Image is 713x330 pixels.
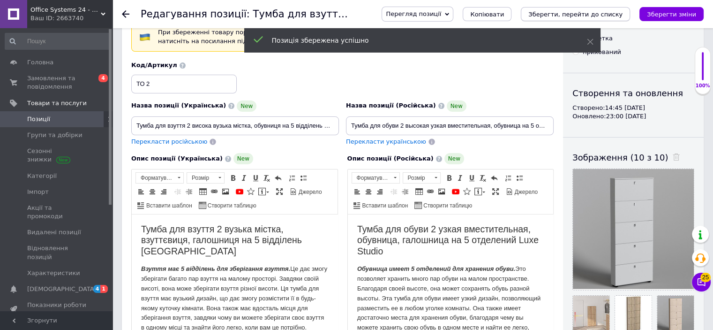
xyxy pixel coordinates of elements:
a: По центру [363,186,374,197]
a: Вставити/видалити маркований список [298,173,308,183]
a: Створити таблицю [197,200,258,210]
span: Office Systems 24 - меблі для всіх! Україна! Підбираємо з любов'ю! [30,6,101,14]
a: Вставити/видалити нумерований список [287,173,297,183]
a: Повернути (Ctrl+Z) [273,173,283,183]
a: Збільшити відступ [400,186,410,197]
input: Пошук [5,33,111,50]
a: Вставити/Редагувати посилання (Ctrl+L) [425,186,435,197]
span: 4 [98,74,108,82]
a: Таблиця [414,186,424,197]
span: Перегляд позиції [386,10,441,17]
a: Вставити/Редагувати посилання (Ctrl+L) [209,186,219,197]
span: Джерело [513,188,538,196]
button: Зберегти зміни [639,7,704,21]
div: 100% Якість заповнення [695,47,711,94]
p: Это позволяет хранить много пар обуви на малом пространстве. Благодаря своей высоте, она может со... [9,50,196,128]
span: New [444,153,464,164]
span: Створити таблицю [422,202,472,210]
a: Вставити/видалити нумерований список [503,173,513,183]
span: Позиції [27,115,50,123]
button: Чат з покупцем25 [692,273,711,292]
a: Підкреслений (Ctrl+U) [250,173,261,183]
span: Відновлення позицій [27,244,87,261]
div: Повернутися назад [122,10,129,18]
span: Товари та послуги [27,99,87,107]
a: Підкреслений (Ctrl+U) [466,173,477,183]
span: New [237,100,256,112]
span: Головна [27,58,53,67]
strong: Обувница имеет 5 отделений для хранения обуви. [9,51,167,58]
span: Код/Артикул [131,61,177,69]
span: Сезонні знижки [27,147,87,164]
a: Зображення [436,186,447,197]
strong: Взуття має 5 відділень для зберігання взуття. [9,51,158,58]
a: Максимізувати [274,186,285,197]
span: Опис позиції (Українська) [131,155,223,162]
p: Це дає змогу зберігати багато пар взуття на малому просторі. Завдяки своїй висоті, вона може збер... [9,50,196,118]
span: Розмір [187,173,215,183]
a: Вставити шаблон [136,200,194,210]
span: 1 [100,285,108,293]
span: Категорії [27,172,57,180]
button: Зберегти, перейти до списку [521,7,630,21]
span: Показники роботи компанії [27,301,87,318]
span: Вставити шаблон [145,202,192,210]
i: Зберегти зміни [647,11,696,18]
span: Копіювати [470,11,504,18]
div: 100% [695,83,710,89]
a: Видалити форматування [262,173,272,183]
a: Максимізувати [490,186,501,197]
div: Зображення (10 з 10) [572,152,694,163]
a: Вставити повідомлення [257,186,270,197]
a: Вставити повідомлення [473,186,487,197]
a: Вставити шаблон [352,200,410,210]
a: Зменшити відступ [173,186,183,197]
a: Жирний (Ctrl+B) [228,173,238,183]
span: Назва позиції (Російська) [346,102,436,109]
a: Додати відео з YouTube [450,186,461,197]
a: Розмір [403,172,441,184]
span: 4 [93,285,101,293]
span: Назва позиції (Українська) [131,102,226,109]
div: Ваш ID: 2663740 [30,14,113,23]
a: Повернути (Ctrl+Z) [489,173,499,183]
a: Додати відео з YouTube [234,186,245,197]
span: При збереженні товару порожні поля перекладуться автоматично. Щоб вручну відправити поле на перек... [158,29,516,45]
span: 25 [700,273,711,282]
span: Акції та промокоди [27,204,87,221]
a: Вставити іконку [246,186,256,197]
span: Форматування [136,173,174,183]
div: Оновлено: 23:00 [DATE] [572,112,694,121]
span: New [233,153,253,164]
span: Джерело [297,188,322,196]
span: Групи та добірки [27,131,83,139]
span: Перекласти російською [131,138,207,145]
input: Наприклад, H&M жіноча сукня зелена 38 розмір вечірня максі з блискітками [131,116,339,135]
button: Копіювати [463,7,511,21]
span: [DEMOGRAPHIC_DATA] [27,285,97,293]
a: По центру [147,186,158,197]
a: Жирний (Ctrl+B) [444,173,454,183]
a: По лівому краю [136,186,146,197]
span: Імпорт [27,188,49,196]
span: Розмір [403,173,431,183]
span: Видалені позиції [27,228,81,237]
a: Зменшити відступ [389,186,399,197]
a: Форматування [135,172,184,184]
a: Джерело [288,186,323,197]
a: Таблиця [198,186,208,197]
a: Розмір [187,172,225,184]
a: Збільшити відступ [184,186,194,197]
a: Вставити іконку [462,186,472,197]
span: Перекласти українською [346,138,426,145]
a: По лівому краю [352,186,362,197]
span: Вставити шаблон [361,202,408,210]
img: :flag-ua: [139,31,150,43]
span: Опис позиції (Російська) [347,155,434,162]
span: Характеристики [27,269,80,277]
a: Видалити форматування [478,173,488,183]
a: Курсив (Ctrl+I) [455,173,465,183]
i: Зберегти, перейти до списку [528,11,623,18]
